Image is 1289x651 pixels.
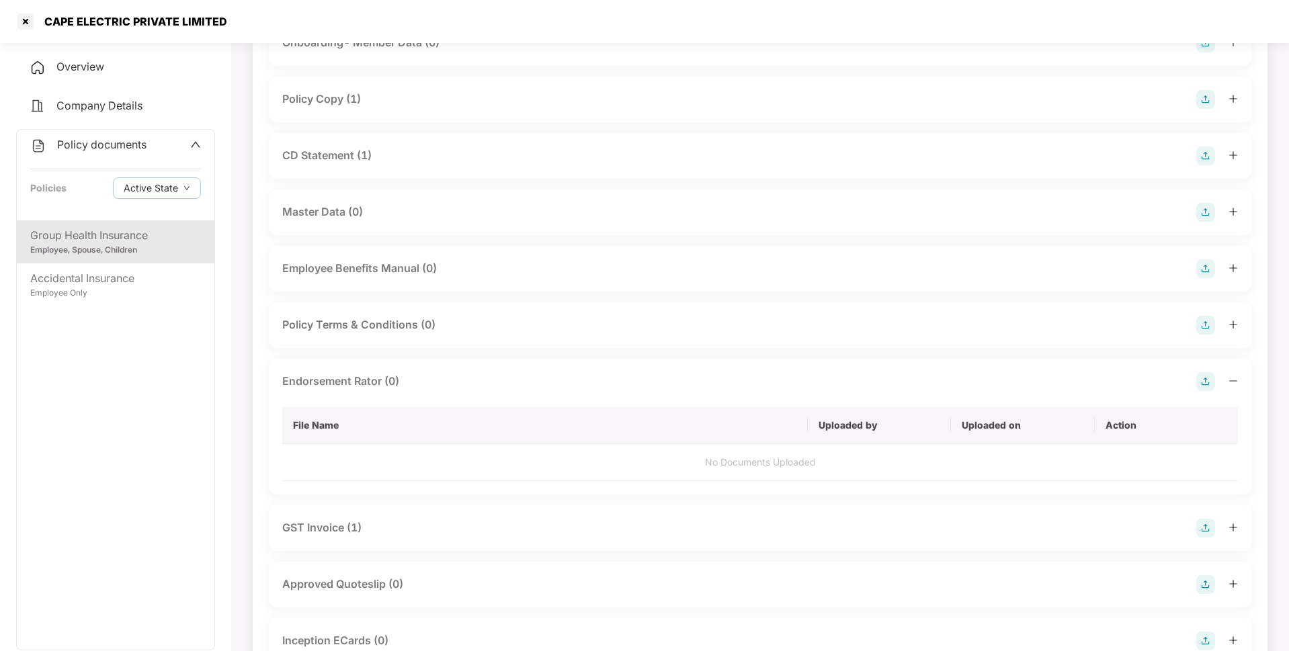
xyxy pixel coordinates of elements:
[1196,632,1215,650] img: svg+xml;base64,PHN2ZyB4bWxucz0iaHR0cDovL3d3dy53My5vcmcvMjAwMC9zdmciIHdpZHRoPSIyOCIgaGVpZ2h0PSIyOC...
[1229,636,1238,645] span: plus
[56,60,104,73] span: Overview
[124,181,178,196] span: Active State
[30,138,46,154] img: svg+xml;base64,PHN2ZyB4bWxucz0iaHR0cDovL3d3dy53My5vcmcvMjAwMC9zdmciIHdpZHRoPSIyNCIgaGVpZ2h0PSIyNC...
[282,576,403,593] div: Approved Quoteslip (0)
[36,15,227,28] div: CAPE ELECTRIC PRIVATE LIMITED
[1196,90,1215,109] img: svg+xml;base64,PHN2ZyB4bWxucz0iaHR0cDovL3d3dy53My5vcmcvMjAwMC9zdmciIHdpZHRoPSIyOCIgaGVpZ2h0PSIyOC...
[1229,579,1238,589] span: plus
[1196,146,1215,165] img: svg+xml;base64,PHN2ZyB4bWxucz0iaHR0cDovL3d3dy53My5vcmcvMjAwMC9zdmciIHdpZHRoPSIyOCIgaGVpZ2h0PSIyOC...
[282,519,362,536] div: GST Invoice (1)
[282,444,1238,481] td: No Documents Uploaded
[57,138,147,151] span: Policy documents
[282,373,399,390] div: Endorsement Rator (0)
[183,185,190,192] span: down
[1229,263,1238,273] span: plus
[30,181,67,196] div: Policies
[1196,34,1215,52] img: svg+xml;base64,PHN2ZyB4bWxucz0iaHR0cDovL3d3dy53My5vcmcvMjAwMC9zdmciIHdpZHRoPSIyOCIgaGVpZ2h0PSIyOC...
[30,98,46,114] img: svg+xml;base64,PHN2ZyB4bWxucz0iaHR0cDovL3d3dy53My5vcmcvMjAwMC9zdmciIHdpZHRoPSIyNCIgaGVpZ2h0PSIyNC...
[282,632,388,649] div: Inception ECards (0)
[282,260,437,277] div: Employee Benefits Manual (0)
[282,407,808,444] th: File Name
[1229,523,1238,532] span: plus
[30,227,201,244] div: Group Health Insurance
[1229,94,1238,103] span: plus
[1196,519,1215,537] img: svg+xml;base64,PHN2ZyB4bWxucz0iaHR0cDovL3d3dy53My5vcmcvMjAwMC9zdmciIHdpZHRoPSIyOCIgaGVpZ2h0PSIyOC...
[1229,150,1238,160] span: plus
[30,60,46,76] img: svg+xml;base64,PHN2ZyB4bWxucz0iaHR0cDovL3d3dy53My5vcmcvMjAwMC9zdmciIHdpZHRoPSIyNCIgaGVpZ2h0PSIyNC...
[1196,372,1215,391] img: svg+xml;base64,PHN2ZyB4bWxucz0iaHR0cDovL3d3dy53My5vcmcvMjAwMC9zdmciIHdpZHRoPSIyOCIgaGVpZ2h0PSIyOC...
[282,147,372,164] div: CD Statement (1)
[30,270,201,287] div: Accidental Insurance
[1229,207,1238,216] span: plus
[282,91,361,107] div: Policy Copy (1)
[113,177,201,199] button: Active Statedown
[808,407,951,444] th: Uploaded by
[190,139,201,150] span: up
[1229,320,1238,329] span: plus
[1229,376,1238,386] span: minus
[56,99,142,112] span: Company Details
[1196,203,1215,222] img: svg+xml;base64,PHN2ZyB4bWxucz0iaHR0cDovL3d3dy53My5vcmcvMjAwMC9zdmciIHdpZHRoPSIyOCIgaGVpZ2h0PSIyOC...
[951,407,1094,444] th: Uploaded on
[1196,316,1215,335] img: svg+xml;base64,PHN2ZyB4bWxucz0iaHR0cDovL3d3dy53My5vcmcvMjAwMC9zdmciIHdpZHRoPSIyOCIgaGVpZ2h0PSIyOC...
[30,287,201,300] div: Employee Only
[30,244,201,257] div: Employee, Spouse, Children
[1095,407,1238,444] th: Action
[1196,259,1215,278] img: svg+xml;base64,PHN2ZyB4bWxucz0iaHR0cDovL3d3dy53My5vcmcvMjAwMC9zdmciIHdpZHRoPSIyOCIgaGVpZ2h0PSIyOC...
[282,316,435,333] div: Policy Terms & Conditions (0)
[282,204,363,220] div: Master Data (0)
[1196,575,1215,594] img: svg+xml;base64,PHN2ZyB4bWxucz0iaHR0cDovL3d3dy53My5vcmcvMjAwMC9zdmciIHdpZHRoPSIyOCIgaGVpZ2h0PSIyOC...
